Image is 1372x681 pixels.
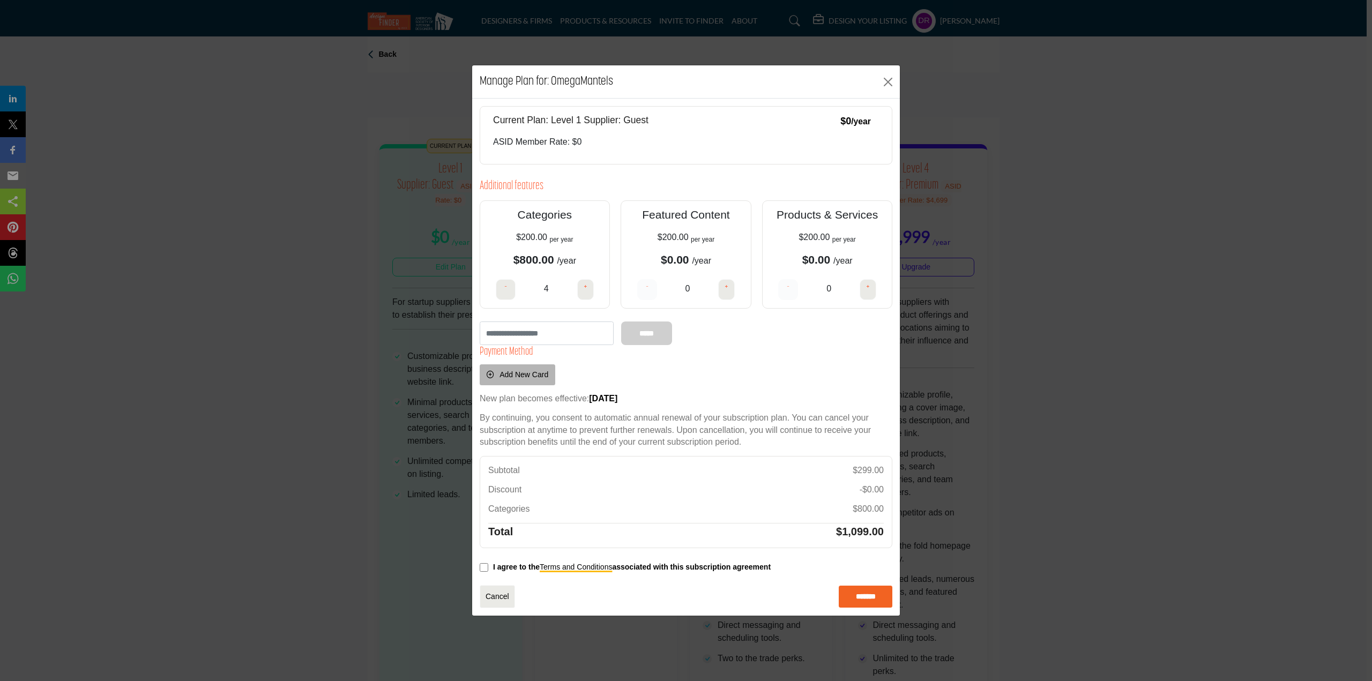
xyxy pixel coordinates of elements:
button: Add New Card [480,364,555,385]
h5: $1,099.00 [836,523,884,540]
h4: + [866,281,870,294]
p: Products & Services [772,206,883,223]
p: 0 [685,282,690,295]
span: /year [833,256,853,265]
p: -$0.00 [860,484,884,496]
span: Add New Card [499,370,548,379]
a: Close [480,585,515,608]
p: By continuing, you consent to automatic annual renewal of your subscription plan. You can cancel ... [480,412,892,448]
span: /year [692,256,711,265]
p: Discount [488,484,521,496]
h5: Current Plan: Level 1 Supplier: Guest [493,115,648,126]
span: $200.00 [658,233,689,242]
sub: per year [832,236,856,243]
button: + [577,279,594,300]
button: + [718,279,735,300]
h3: Additional features [480,177,543,195]
p: 0 [826,282,831,295]
button: - [496,279,516,300]
h1: Manage Plan for: OmegaMantels [480,73,613,91]
p: $0 [840,115,871,128]
p: Subtotal [488,465,520,476]
sub: per year [691,236,714,243]
p: I agree to the associated with this subscription agreement [493,562,771,573]
p: New plan becomes effective: [480,393,892,405]
sub: per year [549,236,573,243]
strong: [DATE] [589,394,617,403]
a: Terms and Conditions [540,563,612,571]
p: $800.00 [853,503,884,515]
p: ASID Member Rate: $0 [493,136,879,148]
h4: - [504,281,507,294]
p: $299.00 [853,465,884,476]
b: $800.00 [513,253,554,266]
b: $0.00 [661,253,689,266]
p: Featured Content [631,206,741,223]
h4: + [725,281,728,294]
span: $200.00 [516,233,547,242]
small: /year [851,117,871,126]
h4: + [584,281,587,294]
p: Categories [490,206,600,223]
button: Close [880,74,896,90]
button: + [860,279,876,300]
b: $0.00 [802,253,831,266]
p: Categories [488,503,530,515]
h4: Payment Method [480,345,892,358]
p: 4 [544,282,549,295]
span: /year [557,256,576,265]
span: $200.00 [799,233,830,242]
h5: Total [488,523,513,540]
